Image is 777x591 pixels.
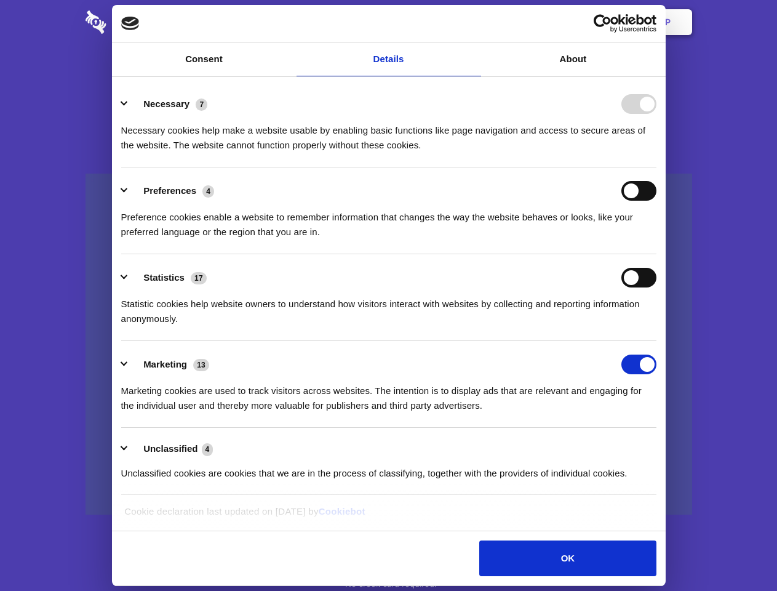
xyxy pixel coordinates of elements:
label: Marketing [143,359,187,369]
img: logo [121,17,140,30]
a: Cookiebot [319,506,365,517]
h4: Auto-redaction of sensitive data, encrypted data sharing and self-destructing private chats. Shar... [86,112,692,153]
a: Contact [499,3,556,41]
div: Unclassified cookies are cookies that we are in the process of classifying, together with the pro... [121,457,656,481]
a: Usercentrics Cookiebot - opens in a new window [549,14,656,33]
span: 4 [202,443,213,456]
a: Login [558,3,612,41]
label: Necessary [143,98,189,109]
button: Unclassified (4) [121,441,221,457]
span: 17 [191,272,207,284]
a: Wistia video thumbnail [86,174,692,515]
div: Marketing cookies are used to track visitors across websites. The intention is to display ads tha... [121,374,656,413]
div: Preference cookies enable a website to remember information that changes the way the website beha... [121,201,656,239]
img: logo-wordmark-white-trans-d4663122ce5f474addd5e946df7df03e33cb6a1c49d2221995e7729f52c070b2.svg [86,10,191,34]
label: Preferences [143,185,196,196]
iframe: Drift Widget Chat Controller [715,529,762,576]
div: Cookie declaration last updated on [DATE] by [115,504,662,528]
a: Pricing [361,3,415,41]
button: Preferences (4) [121,181,222,201]
label: Statistics [143,272,185,283]
span: 7 [196,98,207,111]
div: Statistic cookies help website owners to understand how visitors interact with websites by collec... [121,287,656,326]
div: Necessary cookies help make a website usable by enabling basic functions like page navigation and... [121,114,656,153]
button: Statistics (17) [121,268,215,287]
h1: Eliminate Slack Data Loss. [86,55,692,100]
button: Necessary (7) [121,94,215,114]
span: 4 [202,185,214,198]
a: Consent [112,42,297,76]
a: Details [297,42,481,76]
a: About [481,42,666,76]
span: 13 [193,359,209,371]
button: Marketing (13) [121,355,217,374]
button: OK [479,541,656,576]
